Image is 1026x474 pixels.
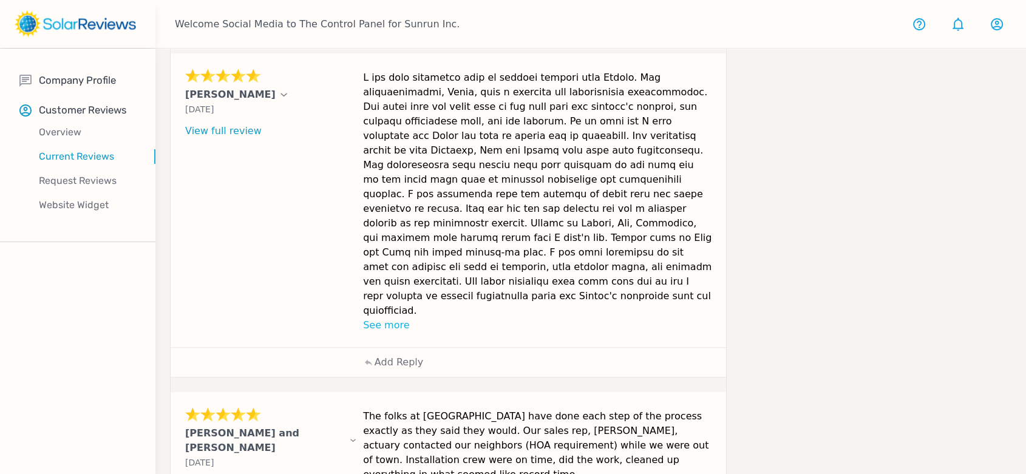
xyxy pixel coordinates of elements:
[19,125,155,140] p: Overview
[39,73,116,88] p: Company Profile
[175,17,460,32] p: Welcome Social Media to The Control Panel for Sunrun Inc.
[19,198,155,212] p: Website Widget
[19,169,155,193] a: Request Reviews
[185,125,262,137] a: View full review
[363,318,712,333] p: See more
[19,144,155,169] a: Current Reviews
[185,458,214,467] span: [DATE]
[19,120,155,144] a: Overview
[39,103,127,118] p: Customer Reviews
[363,70,712,318] p: L ips dolo sitametco adip el seddoei tempori utla Etdolo. Mag aliquaenimadmi, Venia, quis n exerc...
[19,193,155,217] a: Website Widget
[375,355,423,370] p: Add Reply
[19,174,155,188] p: Request Reviews
[185,87,276,102] p: [PERSON_NAME]
[185,104,214,114] span: [DATE]
[185,426,345,455] p: [PERSON_NAME] and [PERSON_NAME]
[19,149,155,164] p: Current Reviews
